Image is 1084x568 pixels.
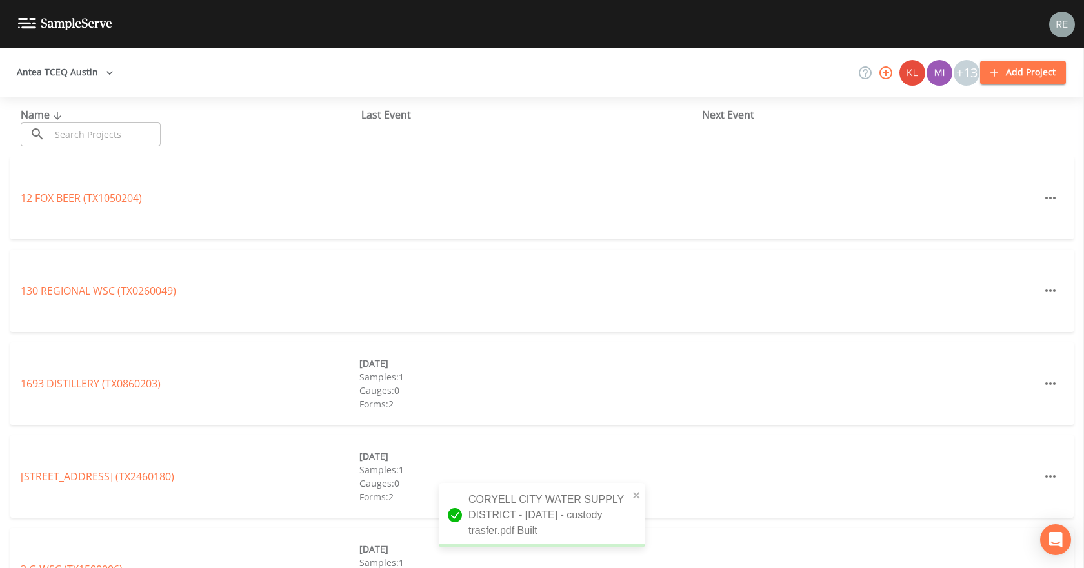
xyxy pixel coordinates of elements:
div: Samples: 1 [359,463,698,476]
a: 130 REGIONAL WSC (TX0260049) [21,284,176,298]
div: Open Intercom Messenger [1040,524,1071,555]
input: Search Projects [50,122,161,146]
div: Gauges: 0 [359,384,698,397]
a: 12 FOX BEER (TX1050204) [21,191,142,205]
img: 9c4450d90d3b8045b2e5fa62e4f92659 [899,60,925,86]
a: 1693 DISTILLERY (TX0860203) [21,377,161,391]
a: [STREET_ADDRESS] (TX2460180) [21,469,174,484]
div: [DATE] [359,357,698,370]
div: Last Event [361,107,702,122]
img: logo [18,18,112,30]
div: +13 [954,60,979,86]
button: Antea TCEQ Austin [12,61,119,84]
div: Samples: 1 [359,370,698,384]
div: Forms: 2 [359,397,698,411]
button: close [632,487,641,502]
button: Add Project [980,61,1066,84]
div: CORYELL CITY WATER SUPPLY DISTRICT - [DATE] - custody trasfer.pdf Built [439,483,645,547]
div: Gauges: 0 [359,476,698,490]
span: Name [21,108,65,122]
div: Forms: 2 [359,490,698,504]
div: Miriaha Caddie [926,60,953,86]
div: Next Event [702,107,1043,122]
img: e720f1e92442e99c2aab0e3b783e6548 [1049,12,1075,37]
div: [DATE] [359,449,698,463]
div: [DATE] [359,542,698,556]
div: Kler Teran [899,60,926,86]
img: a1ea4ff7c53760f38bef77ef7c6649bf [927,60,952,86]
